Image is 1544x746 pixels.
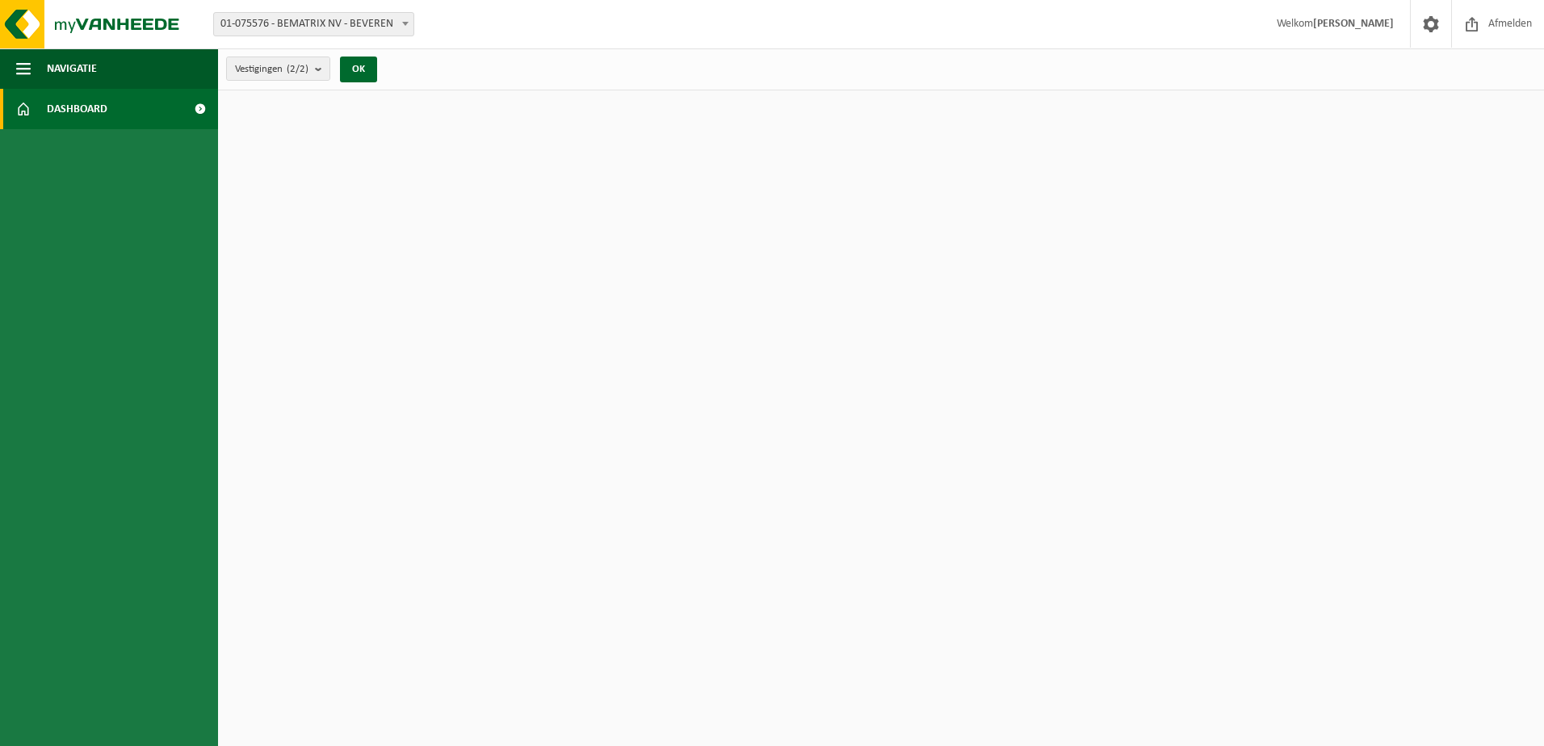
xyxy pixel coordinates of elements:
button: OK [340,57,377,82]
button: Vestigingen(2/2) [226,57,330,81]
span: 01-075576 - BEMATRIX NV - BEVEREN [213,12,414,36]
span: Navigatie [47,48,97,89]
span: 01-075576 - BEMATRIX NV - BEVEREN [214,13,413,36]
span: Vestigingen [235,57,308,82]
strong: [PERSON_NAME] [1313,18,1394,30]
count: (2/2) [287,64,308,74]
span: Dashboard [47,89,107,129]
